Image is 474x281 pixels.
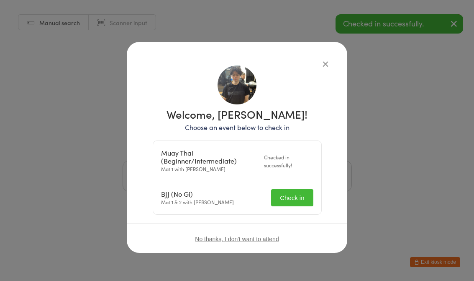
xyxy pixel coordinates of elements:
h1: Welcome, [PERSON_NAME]! [153,109,322,120]
div: Muay Thai (Beginner/Intermediate) [161,149,259,165]
div: Mat 1 & 2 with [PERSON_NAME] [161,190,234,206]
button: No thanks, I don't want to attend [195,236,279,242]
img: image1752457682.png [218,65,256,104]
div: BJJ (No Gi) [161,190,234,198]
div: Checked in successfully! [264,153,313,169]
p: Choose an event below to check in [153,122,322,132]
div: Mat 1 with [PERSON_NAME] [161,149,259,173]
button: Check in [271,189,313,206]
